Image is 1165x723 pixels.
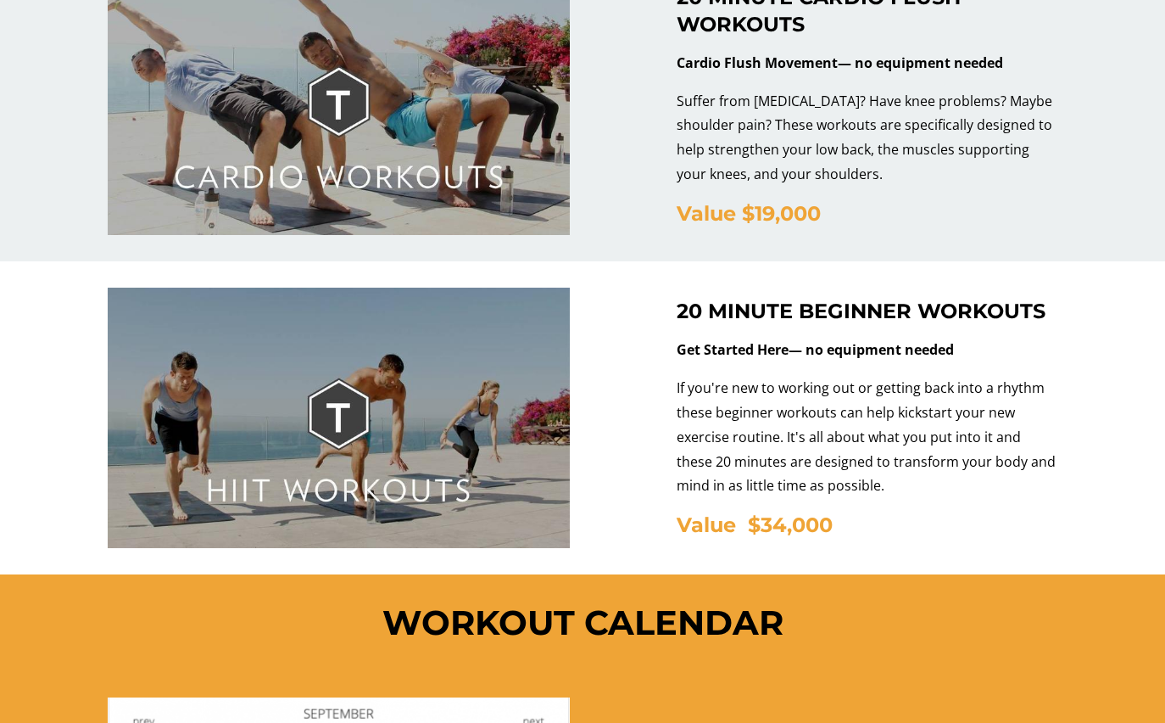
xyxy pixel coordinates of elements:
span: If you're new to working out or getting back into a rhythm these beginner workouts can help kicks... [677,378,1056,495]
span: Value $34,000 [677,513,833,537]
h2: WORKOUT CALENDAR [270,601,895,645]
strong: Cardio Flush Movement [677,53,838,72]
span: Suffer from [MEDICAL_DATA]? Have knee problems? Maybe shoulder pain? These workouts are specifica... [677,92,1052,183]
strong: Get Started Here [677,340,789,359]
span: 20 MINUTE BEGINNER WORKOUTS [677,299,1045,323]
img: E5de45oHQpf505OryIrw_hiit.jpg [108,288,570,548]
strong: — no equipment needed [789,340,954,359]
span: Value $19,000 [677,201,821,226]
strong: — no equipment needed [838,53,1003,72]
